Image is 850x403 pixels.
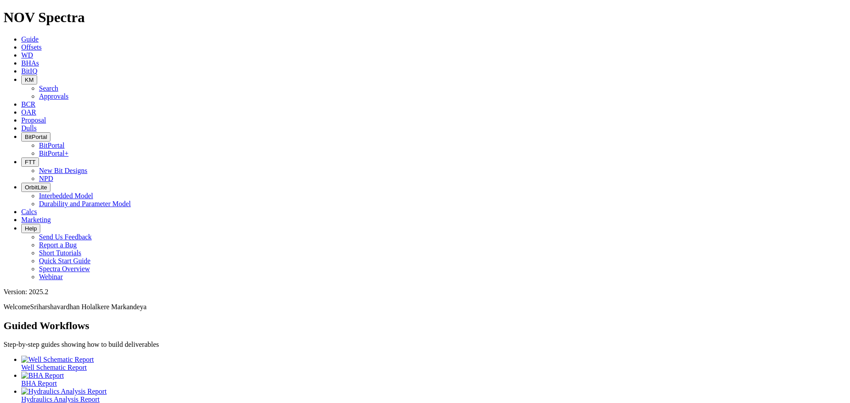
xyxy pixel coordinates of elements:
a: Guide [21,35,39,43]
img: BHA Report [21,372,64,380]
a: BitPortal+ [39,150,69,157]
a: Short Tutorials [39,249,81,257]
span: Well Schematic Report [21,364,87,371]
span: Sriharshavardhan Holalkere Markandeya [30,303,147,311]
a: BitIQ [21,67,37,75]
a: Send Us Feedback [39,233,92,241]
span: Help [25,225,37,232]
a: Quick Start Guide [39,257,90,265]
a: NPD [39,175,53,182]
button: FTT [21,157,39,167]
span: Hydraulics Analysis Report [21,395,100,403]
button: OrbitLite [21,183,50,192]
span: OrbitLite [25,184,47,191]
span: KM [25,77,34,83]
a: Dulls [21,124,37,132]
a: Durability and Parameter Model [39,200,131,207]
h2: Guided Workflows [4,320,846,332]
a: BHA Report BHA Report [21,372,846,387]
a: New Bit Designs [39,167,87,174]
a: Marketing [21,216,51,223]
a: BHAs [21,59,39,67]
a: BCR [21,100,35,108]
a: Proposal [21,116,46,124]
button: Help [21,224,40,233]
a: Report a Bug [39,241,77,249]
p: Welcome [4,303,846,311]
span: BHA Report [21,380,57,387]
a: Calcs [21,208,37,215]
a: Search [39,84,58,92]
a: Spectra Overview [39,265,90,273]
a: BitPortal [39,142,65,149]
p: Step-by-step guides showing how to build deliverables [4,341,846,349]
h1: NOV Spectra [4,9,846,26]
a: Offsets [21,43,42,51]
div: Version: 2025.2 [4,288,846,296]
a: Interbedded Model [39,192,93,200]
img: Well Schematic Report [21,356,94,364]
a: Approvals [39,92,69,100]
button: KM [21,75,37,84]
a: OAR [21,108,36,116]
button: BitPortal [21,132,50,142]
span: BitPortal [25,134,47,140]
img: Hydraulics Analysis Report [21,388,107,395]
a: WD [21,51,33,59]
a: Well Schematic Report Well Schematic Report [21,356,846,371]
a: Hydraulics Analysis Report Hydraulics Analysis Report [21,388,846,403]
span: FTT [25,159,35,165]
a: Webinar [39,273,63,280]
